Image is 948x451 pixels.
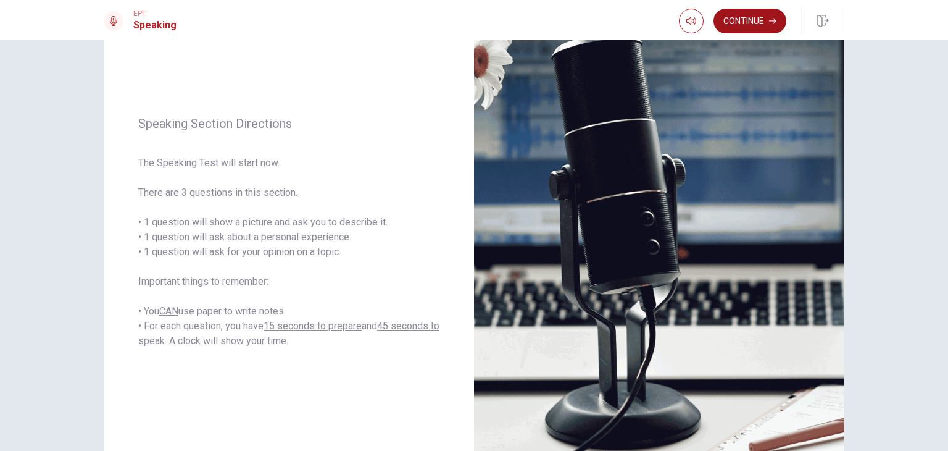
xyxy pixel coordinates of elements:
[159,305,178,317] u: CAN
[133,18,177,33] h1: Speaking
[138,156,439,348] span: The Speaking Test will start now. There are 3 questions in this section. • 1 question will show a...
[138,116,439,131] span: Speaking Section Directions
[133,9,177,18] span: EPT
[713,9,786,33] button: Continue
[264,320,362,332] u: 15 seconds to prepare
